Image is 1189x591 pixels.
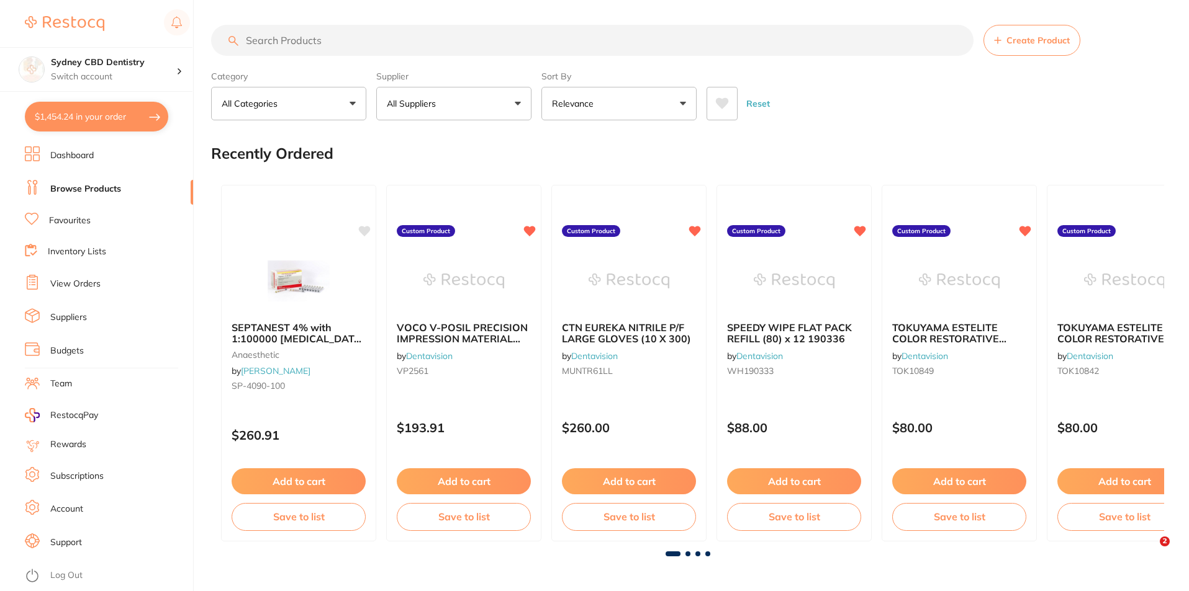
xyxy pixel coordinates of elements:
[232,428,366,442] p: $260.91
[562,322,696,345] b: CTN EUREKA NITRILE P/F LARGE GLOVES (10 X 300)
[232,503,366,530] button: Save to list
[50,470,104,482] a: Subscriptions
[397,322,531,345] b: VOCO V-POSIL PRECISION IMPRESSION MATERIAL PUTTY FAST 2 X 450ML JAR
[25,102,168,131] button: $1,454.24 in your order
[562,468,696,494] button: Add to cart
[25,16,104,31] img: Restocq Logo
[25,408,98,422] a: RestocqPay
[232,381,366,391] small: SP-4090-100
[892,420,1026,435] p: $80.00
[1057,225,1116,238] label: Custom Product
[50,311,87,324] a: Suppliers
[1084,250,1165,312] img: TOKUYAMA ESTELITE COLOR RESTORATIVE SYRINGE WHITE 0.9g
[50,183,121,195] a: Browse Products
[397,468,531,494] button: Add to cart
[541,87,697,120] button: Relevance
[562,503,696,530] button: Save to list
[25,566,189,586] button: Log Out
[727,366,861,376] small: WH190333
[232,365,310,376] span: by
[727,350,783,362] span: by
[589,250,669,312] img: CTN EUREKA NITRILE P/F LARGE GLOVES (10 X 300)
[232,350,366,360] small: anaesthetic
[51,56,176,69] h4: Sydney CBD Dentistry
[397,420,531,435] p: $193.91
[50,278,101,290] a: View Orders
[50,345,84,357] a: Budgets
[892,350,948,362] span: by
[552,97,599,110] p: Relevance
[727,468,861,494] button: Add to cart
[258,250,339,312] img: SEPTANEST 4% with 1:100000 adrenalin 2.2ml 2xBox 50 GOLD
[727,322,861,345] b: SPEEDY WIPE FLAT PACK REFILL (80) x 12 190336
[397,350,453,362] span: by
[50,378,72,390] a: Team
[387,97,441,110] p: All Suppliers
[1006,35,1070,45] span: Create Product
[50,536,82,549] a: Support
[727,225,785,238] label: Custom Product
[892,468,1026,494] button: Add to cart
[983,25,1080,56] button: Create Product
[562,350,618,362] span: by
[541,71,697,82] label: Sort By
[50,503,83,515] a: Account
[50,438,86,451] a: Rewards
[727,503,861,530] button: Save to list
[19,57,44,82] img: Sydney CBD Dentistry
[571,350,618,362] a: Dentavision
[232,468,366,494] button: Add to cart
[211,71,366,82] label: Category
[397,503,531,530] button: Save to list
[232,322,366,345] b: SEPTANEST 4% with 1:100000 adrenalin 2.2ml 2xBox 50 GOLD
[51,71,176,83] p: Switch account
[727,420,861,435] p: $88.00
[211,145,333,162] h2: Recently Ordered
[222,97,283,110] p: All Categories
[397,366,531,376] small: VP2561
[25,9,104,38] a: Restocq Logo
[50,149,94,162] a: Dashboard
[562,420,696,435] p: $260.00
[423,250,504,312] img: VOCO V-POSIL PRECISION IMPRESSION MATERIAL PUTTY FAST 2 X 450ML JAR
[562,366,696,376] small: MUNTR61LL
[48,246,106,258] a: Inventory Lists
[1057,350,1113,362] span: by
[406,350,453,362] a: Dentavision
[25,408,40,422] img: RestocqPay
[892,366,1026,376] small: TOK10849
[892,322,1026,345] b: TOKUYAMA ESTELITE COLOR RESTORATIVE SYRINGE LAVENDER 0.9G
[902,350,948,362] a: Dentavision
[49,215,91,227] a: Favourites
[211,25,974,56] input: Search Products
[743,87,774,120] button: Reset
[892,225,951,238] label: Custom Product
[211,87,366,120] button: All Categories
[562,225,620,238] label: Custom Product
[1067,350,1113,362] a: Dentavision
[397,225,455,238] label: Custom Product
[50,409,98,422] span: RestocqPay
[50,569,83,582] a: Log Out
[892,503,1026,530] button: Save to list
[376,71,531,82] label: Supplier
[919,250,1000,312] img: TOKUYAMA ESTELITE COLOR RESTORATIVE SYRINGE LAVENDER 0.9G
[376,87,531,120] button: All Suppliers
[754,250,834,312] img: SPEEDY WIPE FLAT PACK REFILL (80) x 12 190336
[1134,536,1164,566] iframe: Intercom live chat
[1160,536,1170,546] span: 2
[241,365,310,376] a: [PERSON_NAME]
[736,350,783,362] a: Dentavision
